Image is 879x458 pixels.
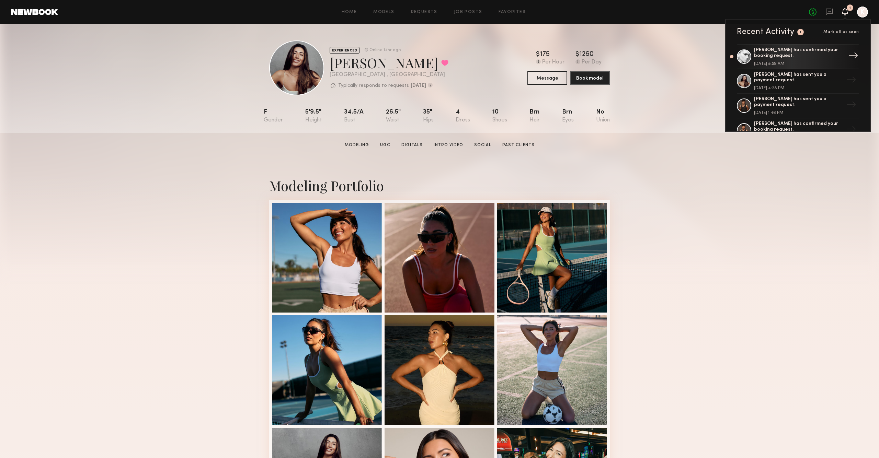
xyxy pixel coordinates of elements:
div: 35" [423,109,434,123]
div: EXPERIENCED [330,47,359,54]
div: [DATE] 1:46 PM [754,111,843,115]
a: [PERSON_NAME] has sent you a payment request.[DATE] 1:46 PM→ [737,94,859,118]
div: → [843,121,859,139]
button: Book model [570,71,610,85]
div: [PERSON_NAME] has confirmed your booking request. [754,47,843,59]
div: F [264,109,283,123]
div: [DATE] 4:28 PM [754,86,843,90]
div: 1 [800,31,802,34]
div: Per Hour [542,59,564,66]
div: [PERSON_NAME] has confirmed your booking request. [754,121,843,133]
a: Digitals [399,142,425,148]
a: K [857,7,868,17]
div: Recent Activity [737,28,795,36]
div: → [845,48,861,66]
div: 1 [849,6,851,10]
span: Mark all as seen [823,30,859,34]
div: 175 [540,51,550,58]
a: [PERSON_NAME] has confirmed your booking request.[DATE] 8:59 AM→ [737,44,859,69]
div: 26.5" [386,109,401,123]
a: Job Posts [454,10,482,14]
a: Requests [411,10,437,14]
div: → [843,97,859,115]
div: No [596,109,610,123]
div: 4 [456,109,470,123]
a: Favorites [499,10,526,14]
div: 1260 [579,51,594,58]
div: [PERSON_NAME] [330,54,448,72]
div: $ [536,51,540,58]
div: 10 [492,109,507,123]
p: Typically responds to requests [338,83,409,88]
div: 5'9.5" [305,109,322,123]
a: Social [471,142,494,148]
div: [DATE] 8:59 AM [754,62,843,66]
a: Intro Video [431,142,466,148]
div: Modeling Portfolio [269,176,610,195]
b: [DATE] [411,83,426,88]
div: [PERSON_NAME] has sent you a payment request. [754,96,843,108]
div: Online 14hr ago [369,48,401,52]
button: Message [527,71,567,85]
a: [PERSON_NAME] has confirmed your booking request.→ [737,118,859,143]
a: Modeling [342,142,372,148]
a: UGC [377,142,393,148]
div: [PERSON_NAME] has sent you a payment request. [754,72,843,84]
div: 34.5/a [344,109,364,123]
div: $ [575,51,579,58]
div: Brn [562,109,574,123]
div: → [843,72,859,90]
div: Brn [529,109,540,123]
div: [GEOGRAPHIC_DATA] , [GEOGRAPHIC_DATA] [330,72,448,78]
div: Per Day [582,59,602,66]
a: Past Clients [500,142,537,148]
a: [PERSON_NAME] has sent you a payment request.[DATE] 4:28 PM→ [737,69,859,94]
a: Models [373,10,394,14]
a: Home [342,10,357,14]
